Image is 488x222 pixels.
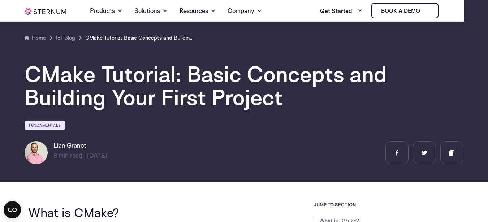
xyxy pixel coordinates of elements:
[371,3,439,18] a: Book a demo
[314,202,464,208] h3: JUMP TO SECTION
[25,62,458,109] h1: CMake Tutorial: Basic Concepts and Building Your First Project
[423,8,429,14] img: sternum iot
[180,1,216,21] a: Resources
[4,201,21,218] button: Open CMP widget
[25,141,48,164] img: Lian Granot
[25,121,65,130] a: Fundamentals
[56,34,75,42] a: IoT Blog
[28,205,273,219] h2: What is CMake?
[228,1,262,21] a: Company
[320,4,363,18] a: Get Started
[85,34,194,42] a: CMake Tutorial: Basic Concepts and Building Your First Project
[134,1,168,21] a: Solutions
[90,1,123,21] a: Products
[53,141,107,150] h6: Lian Granot
[53,152,57,159] span: 8
[53,152,86,159] span: min read |
[25,34,46,42] a: Home
[25,8,66,15] img: sternum iot
[87,152,107,159] span: [DATE]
